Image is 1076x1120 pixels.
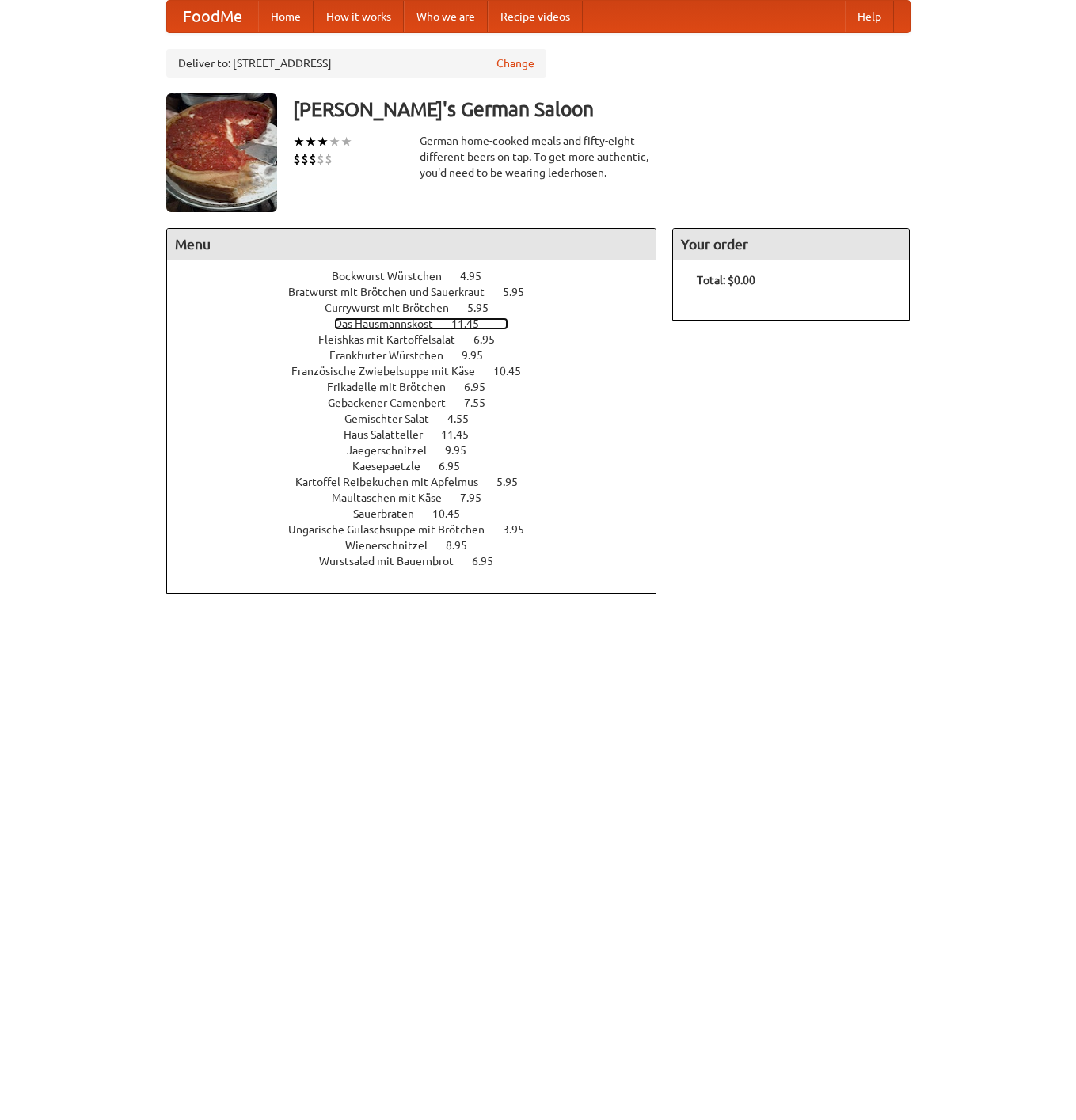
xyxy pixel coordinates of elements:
b: Total: $0.00 [697,274,755,287]
li: $ [325,150,333,168]
a: Bratwurst mit Brötchen und Sauerkraut 5.95 [288,286,553,298]
span: Frikadelle mit Brötchen [327,381,462,393]
h4: Your order [673,229,909,260]
span: 8.95 [446,539,483,552]
span: 10.45 [493,365,537,378]
a: Change [496,55,534,71]
span: 6.95 [439,460,476,473]
a: Gemischter Salat 4.55 [344,412,498,425]
img: angular.jpg [166,93,277,212]
span: Gebackener Camenbert [328,397,462,409]
a: How it works [314,1,404,32]
a: Frikadelle mit Brötchen 6.95 [327,381,515,393]
a: Currywurst mit Brötchen 5.95 [325,302,518,314]
span: 11.45 [441,428,485,441]
span: Das Hausmannskost [334,317,449,330]
span: 7.55 [464,397,501,409]
span: 4.95 [460,270,497,283]
span: 11.45 [451,317,495,330]
a: Frankfurter Würstchen 9.95 [329,349,512,362]
span: Ungarische Gulaschsuppe mit Brötchen [288,523,500,536]
li: ★ [340,133,352,150]
span: Haus Salatteller [344,428,439,441]
li: ★ [293,133,305,150]
a: Wienerschnitzel 8.95 [345,539,496,552]
a: Wurstsalad mit Bauernbrot 6.95 [319,555,523,568]
a: Das Hausmannskost 11.45 [334,317,508,330]
span: 9.95 [445,444,482,457]
h3: [PERSON_NAME]'s German Saloon [293,93,911,125]
li: ★ [329,133,340,150]
span: 6.95 [464,381,501,393]
a: Who we are [404,1,488,32]
span: 10.45 [432,507,476,520]
span: Kaesepaetzle [352,460,436,473]
span: 6.95 [472,555,509,568]
span: Frankfurter Würstchen [329,349,459,362]
span: Bockwurst Würstchen [332,270,458,283]
span: 7.95 [460,492,497,504]
a: Gebackener Camenbert 7.55 [328,397,515,409]
li: ★ [317,133,329,150]
div: German home-cooked meals and fifty-eight different beers on tap. To get more authentic, you'd nee... [420,133,657,180]
a: Kartoffel Reibekuchen mit Apfelmus 5.95 [295,476,547,488]
span: Sauerbraten [353,507,430,520]
span: Französische Zwiebelsuppe mit Käse [291,365,491,378]
li: ★ [305,133,317,150]
span: 9.95 [462,349,499,362]
span: Maultaschen mit Käse [332,492,458,504]
h4: Menu [167,229,656,260]
li: $ [309,150,317,168]
span: 5.95 [496,476,534,488]
li: $ [317,150,325,168]
a: Kaesepaetzle 6.95 [352,460,489,473]
span: Kartoffel Reibekuchen mit Apfelmus [295,476,494,488]
li: $ [293,150,301,168]
span: 5.95 [467,302,504,314]
span: Currywurst mit Brötchen [325,302,465,314]
a: Bockwurst Würstchen 4.95 [332,270,511,283]
span: Bratwurst mit Brötchen und Sauerkraut [288,286,500,298]
span: Jaegerschnitzel [347,444,443,457]
a: Ungarische Gulaschsuppe mit Brötchen 3.95 [288,523,553,536]
a: Sauerbraten 10.45 [353,507,489,520]
a: FoodMe [167,1,258,32]
span: 3.95 [503,523,540,536]
span: Wienerschnitzel [345,539,443,552]
div: Deliver to: [STREET_ADDRESS] [166,49,546,78]
a: Französische Zwiebelsuppe mit Käse 10.45 [291,365,550,378]
a: Home [258,1,314,32]
span: 5.95 [503,286,540,298]
a: Help [845,1,894,32]
span: Fleishkas mit Kartoffelsalat [318,333,471,346]
span: Gemischter Salat [344,412,445,425]
a: Maultaschen mit Käse 7.95 [332,492,511,504]
span: 4.55 [447,412,485,425]
span: 6.95 [473,333,511,346]
a: Recipe videos [488,1,583,32]
a: Jaegerschnitzel 9.95 [347,444,496,457]
span: Wurstsalad mit Bauernbrot [319,555,470,568]
li: $ [301,150,309,168]
a: Fleishkas mit Kartoffelsalat 6.95 [318,333,524,346]
a: Haus Salatteller 11.45 [344,428,498,441]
